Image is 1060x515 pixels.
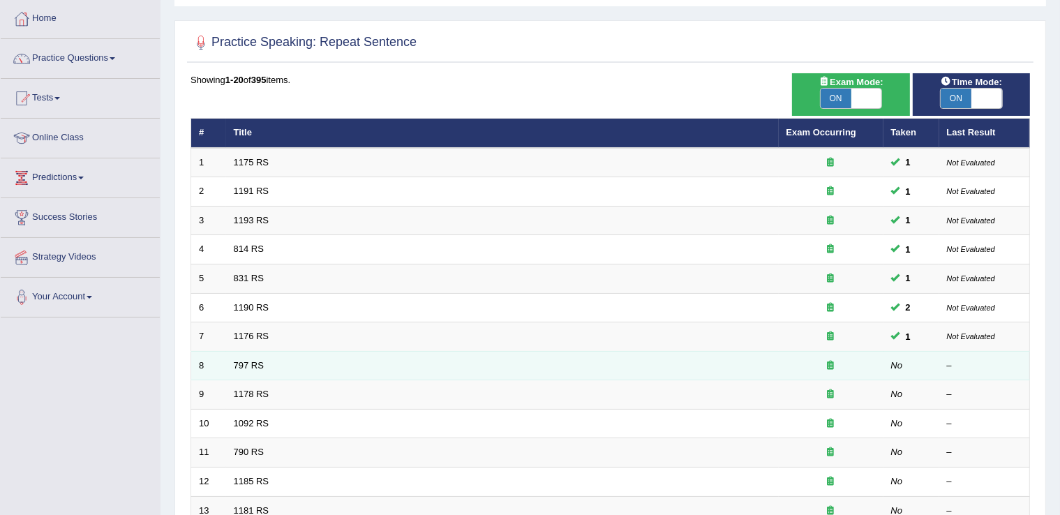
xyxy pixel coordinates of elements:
[891,360,903,371] em: No
[900,300,916,315] span: You can still take this question
[900,155,916,170] span: You can still take this question
[1,198,160,233] a: Success Stories
[191,177,226,207] td: 2
[786,301,876,315] div: Exam occurring question
[900,271,916,285] span: You can still take this question
[225,75,244,85] b: 1-20
[947,359,1022,373] div: –
[234,360,264,371] a: 797 RS
[234,157,269,167] a: 1175 RS
[947,475,1022,488] div: –
[191,351,226,380] td: 8
[1,278,160,313] a: Your Account
[786,214,876,227] div: Exam occurring question
[234,418,269,428] a: 1092 RS
[786,475,876,488] div: Exam occurring question
[191,264,226,294] td: 5
[947,417,1022,431] div: –
[1,238,160,273] a: Strategy Videos
[891,418,903,428] em: No
[191,293,226,322] td: 6
[947,332,995,341] small: Not Evaluated
[234,244,264,254] a: 814 RS
[941,89,971,108] span: ON
[786,388,876,401] div: Exam occurring question
[234,215,269,225] a: 1193 RS
[821,89,851,108] span: ON
[234,389,269,399] a: 1178 RS
[792,73,909,116] div: Show exams occurring in exams
[947,158,995,167] small: Not Evaluated
[786,156,876,170] div: Exam occurring question
[947,216,995,225] small: Not Evaluated
[1,79,160,114] a: Tests
[786,417,876,431] div: Exam occurring question
[935,75,1008,89] span: Time Mode:
[191,32,417,53] h2: Practice Speaking: Repeat Sentence
[947,245,995,253] small: Not Evaluated
[883,119,939,148] th: Taken
[900,329,916,344] span: You can still take this question
[234,302,269,313] a: 1190 RS
[786,272,876,285] div: Exam occurring question
[947,304,995,312] small: Not Evaluated
[234,273,264,283] a: 831 RS
[191,235,226,264] td: 4
[947,187,995,195] small: Not Evaluated
[947,274,995,283] small: Not Evaluated
[947,388,1022,401] div: –
[1,39,160,74] a: Practice Questions
[786,185,876,198] div: Exam occurring question
[900,242,916,257] span: You can still take this question
[191,409,226,438] td: 10
[234,447,264,457] a: 790 RS
[234,476,269,486] a: 1185 RS
[191,148,226,177] td: 1
[786,359,876,373] div: Exam occurring question
[786,330,876,343] div: Exam occurring question
[900,213,916,227] span: You can still take this question
[1,119,160,154] a: Online Class
[191,119,226,148] th: #
[786,243,876,256] div: Exam occurring question
[251,75,267,85] b: 395
[891,447,903,457] em: No
[786,446,876,459] div: Exam occurring question
[234,186,269,196] a: 1191 RS
[786,127,856,137] a: Exam Occurring
[191,73,1030,87] div: Showing of items.
[234,331,269,341] a: 1176 RS
[900,184,916,199] span: You can still take this question
[191,467,226,496] td: 12
[191,438,226,468] td: 11
[191,322,226,352] td: 7
[191,206,226,235] td: 3
[226,119,779,148] th: Title
[813,75,888,89] span: Exam Mode:
[891,476,903,486] em: No
[939,119,1030,148] th: Last Result
[891,389,903,399] em: No
[191,380,226,410] td: 9
[1,158,160,193] a: Predictions
[947,446,1022,459] div: –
